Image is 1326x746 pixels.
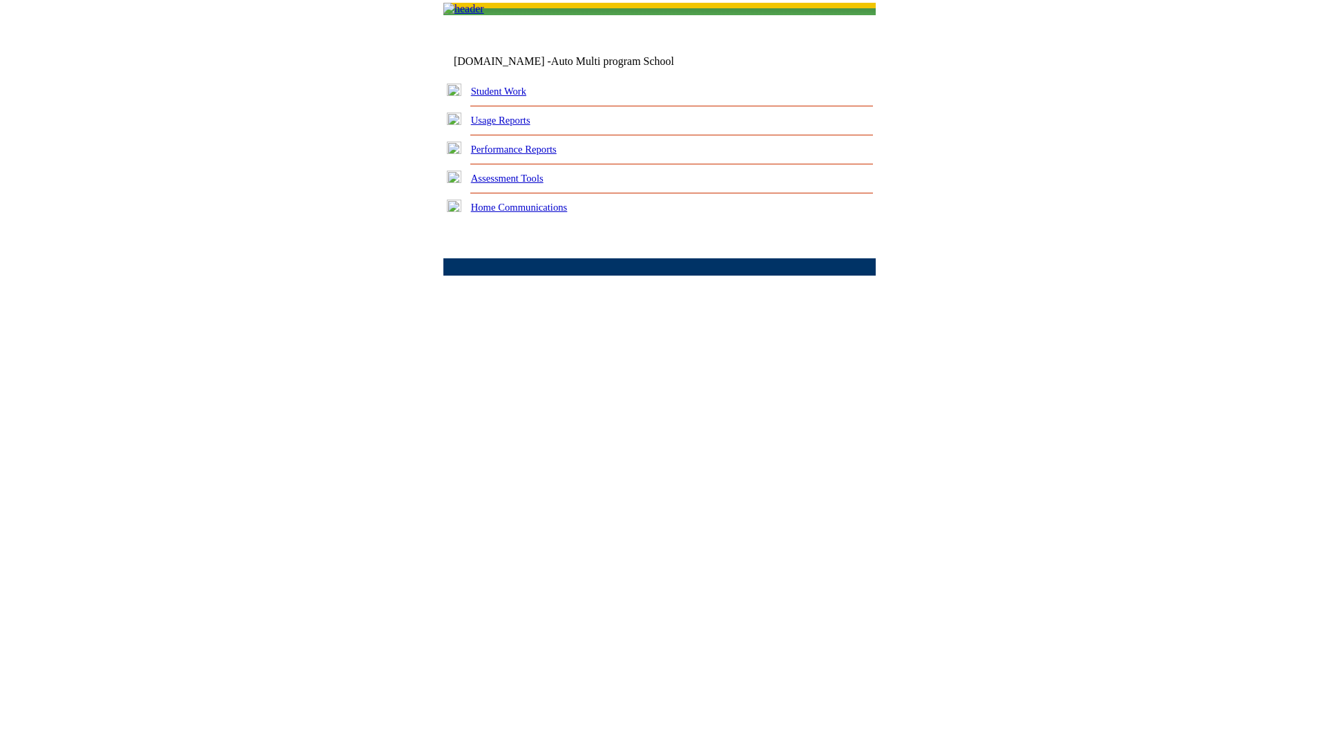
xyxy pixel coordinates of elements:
[471,115,530,126] a: Usage Reports
[447,171,461,183] img: plus.gif
[443,3,484,15] img: header
[447,142,461,154] img: plus.gif
[471,86,526,97] a: Student Work
[471,173,544,184] a: Assessment Tools
[447,84,461,96] img: plus.gif
[471,202,568,213] a: Home Communications
[447,200,461,212] img: plus.gif
[454,55,708,68] td: [DOMAIN_NAME] -
[471,144,557,155] a: Performance Reports
[447,113,461,125] img: plus.gif
[551,55,674,67] nobr: Auto Multi program School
